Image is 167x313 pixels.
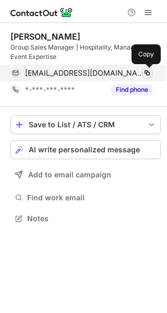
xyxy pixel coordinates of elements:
span: [EMAIL_ADDRESS][DOMAIN_NAME] [25,68,145,78]
button: Find work email [10,190,161,205]
div: [PERSON_NAME] [10,31,80,42]
span: Find work email [27,193,157,202]
button: Notes [10,211,161,226]
div: Save to List / ATS / CRM [29,121,142,129]
span: Add to email campaign [28,171,111,179]
img: ContactOut v5.3.10 [10,6,73,19]
div: Group Sales Manager | Hospitality, Management & Event Expertise [10,43,161,62]
button: Reveal Button [111,85,152,95]
span: Notes [27,214,157,223]
button: AI write personalized message [10,140,161,159]
button: Add to email campaign [10,165,161,184]
span: AI write personalized message [29,146,140,154]
button: save-profile-one-click [10,115,161,134]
